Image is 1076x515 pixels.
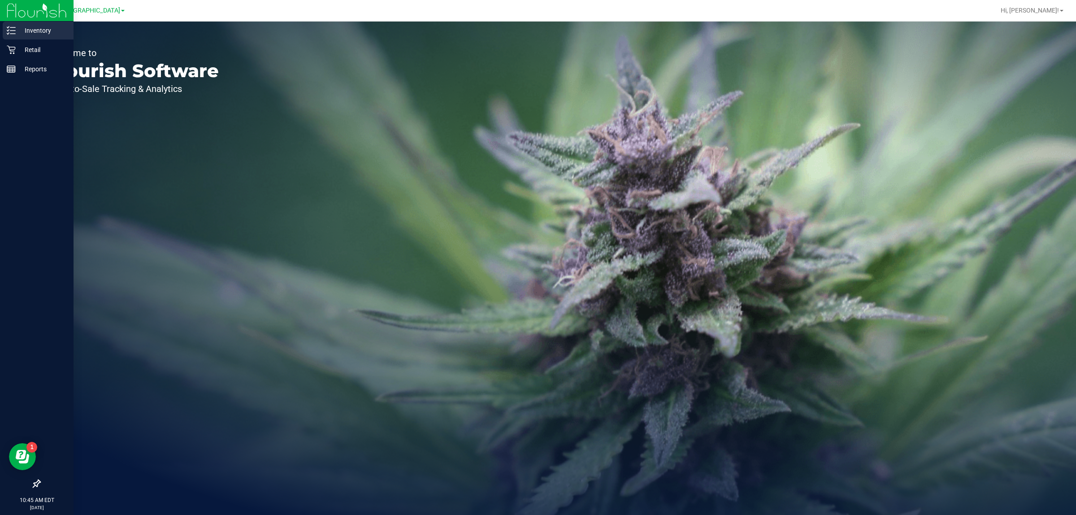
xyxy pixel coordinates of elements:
p: Inventory [16,25,69,36]
span: Hi, [PERSON_NAME]! [1001,7,1059,14]
iframe: Resource center unread badge [26,442,37,453]
p: Flourish Software [48,62,219,80]
iframe: Resource center [9,443,36,470]
p: Seed-to-Sale Tracking & Analytics [48,84,219,93]
p: [DATE] [4,504,69,511]
p: Reports [16,64,69,74]
p: 10:45 AM EDT [4,496,69,504]
inline-svg: Inventory [7,26,16,35]
inline-svg: Reports [7,65,16,74]
inline-svg: Retail [7,45,16,54]
p: Welcome to [48,48,219,57]
p: Retail [16,44,69,55]
span: [GEOGRAPHIC_DATA] [59,7,120,14]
